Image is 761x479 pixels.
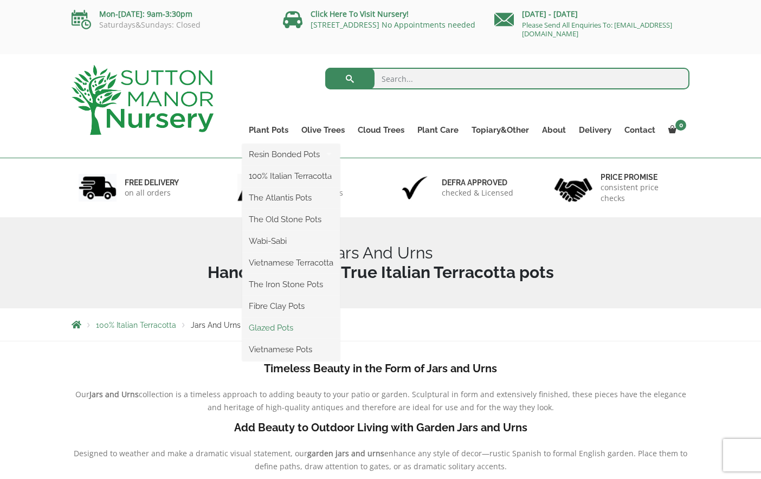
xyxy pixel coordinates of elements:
a: Fibre Clay Pots [242,298,340,314]
p: checked & Licensed [442,187,513,198]
nav: Breadcrumbs [72,320,689,329]
img: logo [72,65,214,135]
b: garden jars and urns [307,448,384,458]
a: Cloud Trees [351,122,411,138]
p: Saturdays&Sundays: Closed [72,21,267,29]
h6: Price promise [601,172,683,182]
a: Plant Pots [242,122,295,138]
a: Olive Trees [295,122,351,138]
a: The Atlantis Pots [242,190,340,206]
p: [DATE] - [DATE] [494,8,689,21]
p: on all orders [125,187,179,198]
a: 100% Italian Terracotta [96,321,176,329]
a: Contact [618,122,662,138]
a: 0 [662,122,689,138]
b: Timeless Beauty in the Form of Jars and Urns [264,362,497,375]
a: Plant Care [411,122,465,138]
p: consistent price checks [601,182,683,204]
b: Add Beauty to Outdoor Living with Garden Jars and Urns [234,421,527,434]
a: Resin Bonded Pots [242,146,340,163]
a: Click Here To Visit Nursery! [311,9,409,19]
a: [STREET_ADDRESS] No Appointments needed [311,20,475,30]
img: 3.jpg [396,174,434,202]
img: 2.jpg [237,174,275,202]
a: Delivery [572,122,618,138]
a: Glazed Pots [242,320,340,336]
a: The Iron Stone Pots [242,276,340,293]
h6: Defra approved [442,178,513,187]
span: collection is a timeless approach to adding beauty to your patio or garden. Sculptural in form an... [139,389,686,412]
a: Topiary&Other [465,122,536,138]
a: 100% Italian Terracotta [242,168,340,184]
p: Mon-[DATE]: 9am-3:30pm [72,8,267,21]
span: Jars And Urns [191,321,241,329]
a: Vietnamese Pots [242,341,340,358]
a: Please Send All Enquiries To: [EMAIL_ADDRESS][DOMAIN_NAME] [522,20,672,38]
img: 1.jpg [79,174,117,202]
a: Vietnamese Terracotta [242,255,340,271]
b: Jars and Urns [89,389,139,399]
span: Our [75,389,89,399]
input: Search... [325,68,690,89]
span: 0 [675,120,686,131]
h1: Jars And Urns [72,243,689,282]
h6: FREE DELIVERY [125,178,179,187]
span: Designed to weather and make a dramatic visual statement, our [74,448,307,458]
a: Wabi-Sabi [242,233,340,249]
a: About [536,122,572,138]
img: 4.jpg [554,171,592,204]
a: The Old Stone Pots [242,211,340,228]
span: enhance any style of decor—rustic Spanish to formal English garden. Place them to define paths, d... [255,448,688,471]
